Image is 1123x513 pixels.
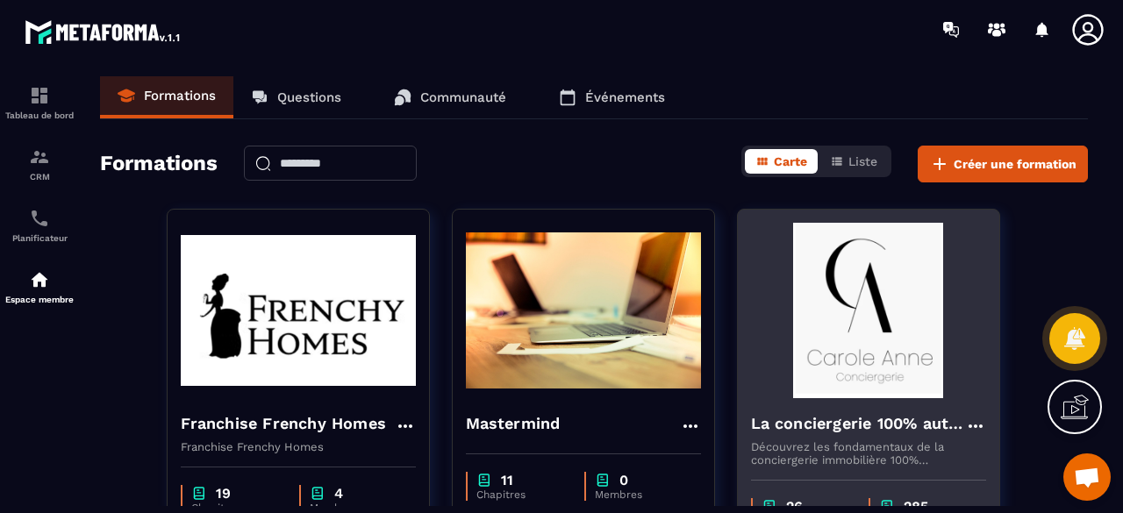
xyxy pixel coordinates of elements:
span: Créer une formation [954,155,1077,173]
a: automationsautomationsEspace membre [4,256,75,317]
a: Communauté [376,76,524,118]
img: chapter [476,472,492,488]
h4: Franchise Frenchy Homes [181,411,387,436]
a: formationformationTableau de bord [4,72,75,133]
a: Événements [541,76,683,118]
img: scheduler [29,208,50,229]
p: Découvrez les fondamentaux de la conciergerie immobilière 100% automatisée. Cette formation est c... [751,440,986,467]
img: formation [29,146,50,167]
span: Carte [774,154,807,168]
p: Planificateur [4,233,75,243]
a: Ouvrir le chat [1063,453,1111,501]
p: Tableau de bord [4,110,75,120]
img: formation-background [466,223,701,398]
img: automations [29,269,50,290]
p: 19 [216,485,231,502]
a: Formations [100,76,233,118]
img: chapter [191,485,207,502]
img: logo [25,16,182,47]
button: Liste [819,149,888,174]
p: Espace membre [4,295,75,304]
button: Carte [745,149,818,174]
p: Franchise Frenchy Homes [181,440,416,453]
p: 0 [619,472,628,488]
p: 11 [501,472,513,488]
p: Membres [595,488,683,501]
button: Créer une formation [918,146,1088,182]
img: formation [29,85,50,106]
a: schedulerschedulerPlanificateur [4,195,75,256]
a: formationformationCRM [4,133,75,195]
p: Questions [277,89,341,105]
p: Chapitres [476,488,567,501]
img: formation-background [181,223,416,398]
h2: Formations [100,146,218,182]
p: Événements [585,89,665,105]
p: Communauté [420,89,506,105]
p: CRM [4,172,75,182]
p: Formations [144,88,216,103]
img: chapter [595,472,611,488]
h4: Mastermind [466,411,561,436]
img: chapter [310,485,325,502]
h4: La conciergerie 100% automatisée [751,411,965,436]
p: 4 [334,485,343,502]
a: Questions [233,76,359,118]
img: formation-background [751,223,986,398]
span: Liste [848,154,877,168]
